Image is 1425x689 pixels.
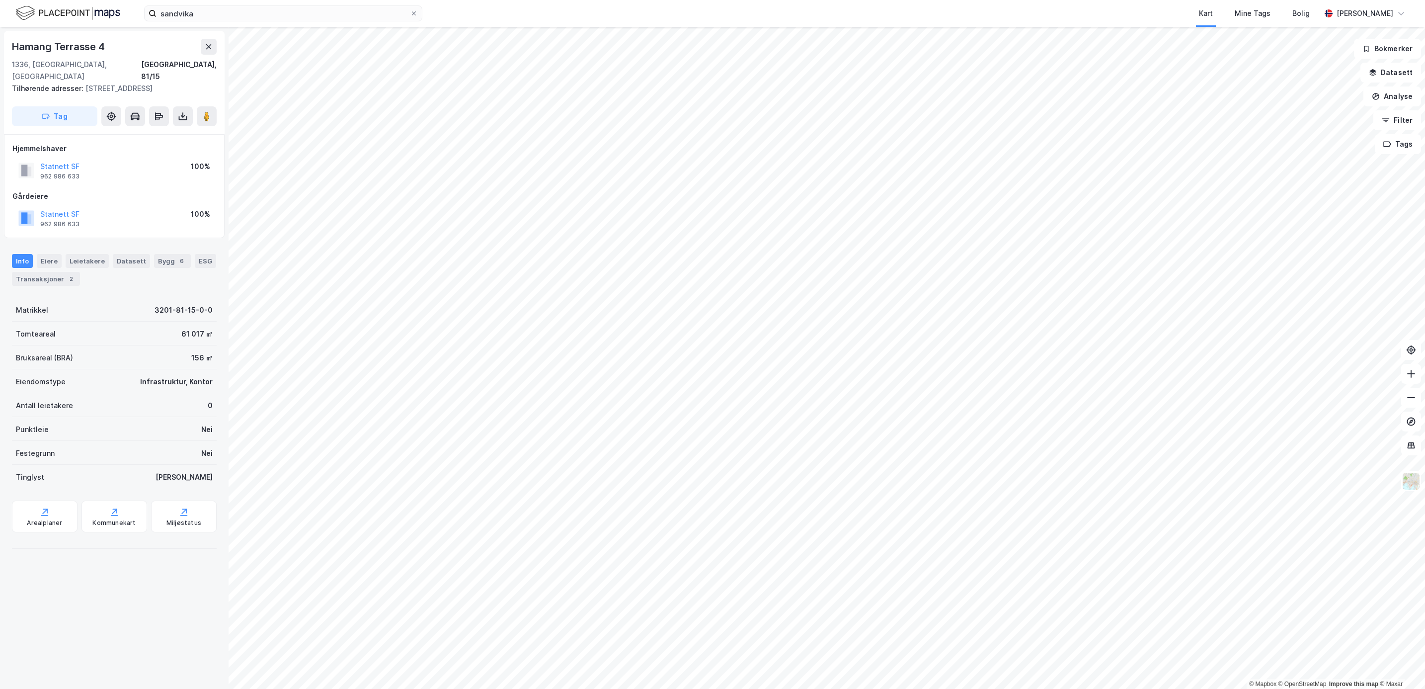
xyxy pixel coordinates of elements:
div: 2 [66,274,76,284]
button: Datasett [1360,63,1421,83]
div: [STREET_ADDRESS] [12,83,209,94]
div: Bruksareal (BRA) [16,352,73,364]
button: Analyse [1363,86,1421,106]
div: 962 986 633 [40,172,79,180]
div: Infrastruktur, Kontor [140,376,213,388]
div: Mine Tags [1235,7,1270,19]
button: Tags [1375,134,1421,154]
div: Tinglyst [16,471,44,483]
div: 1336, [GEOGRAPHIC_DATA], [GEOGRAPHIC_DATA] [12,59,141,83]
div: 6 [177,256,187,266]
div: Bygg [154,254,191,268]
div: Kommunekart [92,519,136,527]
div: [PERSON_NAME] [156,471,213,483]
img: logo.f888ab2527a4732fd821a326f86c7f29.svg [16,4,120,22]
div: Festegrunn [16,447,55,459]
div: ESG [195,254,216,268]
div: Datasett [113,254,150,268]
div: Punktleie [16,424,49,435]
a: Mapbox [1249,681,1276,688]
a: Improve this map [1329,681,1378,688]
div: Antall leietakere [16,400,73,412]
div: Hjemmelshaver [12,143,216,155]
div: Hamang Terrasse 4 [12,39,107,55]
div: Miljøstatus [166,519,201,527]
div: Tomteareal [16,328,56,340]
div: 3201-81-15-0-0 [155,304,213,316]
div: Arealplaner [27,519,62,527]
a: OpenStreetMap [1278,681,1327,688]
div: 100% [191,161,210,172]
iframe: Chat Widget [1375,641,1425,689]
div: Info [12,254,33,268]
div: 100% [191,208,210,220]
button: Tag [12,106,97,126]
input: Søk på adresse, matrikkel, gårdeiere, leietakere eller personer [157,6,410,21]
div: Kontrollprogram for chat [1375,641,1425,689]
div: Matrikkel [16,304,48,316]
div: 962 986 633 [40,220,79,228]
div: [PERSON_NAME] [1337,7,1393,19]
div: Leietakere [66,254,109,268]
button: Bokmerker [1354,39,1421,59]
div: Eiendomstype [16,376,66,388]
button: Filter [1373,110,1421,130]
div: 0 [208,400,213,412]
div: Transaksjoner [12,272,80,286]
div: Gårdeiere [12,190,216,202]
div: Eiere [37,254,62,268]
div: Nei [201,424,213,435]
span: Tilhørende adresser: [12,84,85,92]
img: Z [1402,472,1421,491]
div: Nei [201,447,213,459]
div: [GEOGRAPHIC_DATA], 81/15 [141,59,217,83]
div: Kart [1199,7,1213,19]
div: 61 017 ㎡ [181,328,213,340]
div: 156 ㎡ [191,352,213,364]
div: Bolig [1292,7,1310,19]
